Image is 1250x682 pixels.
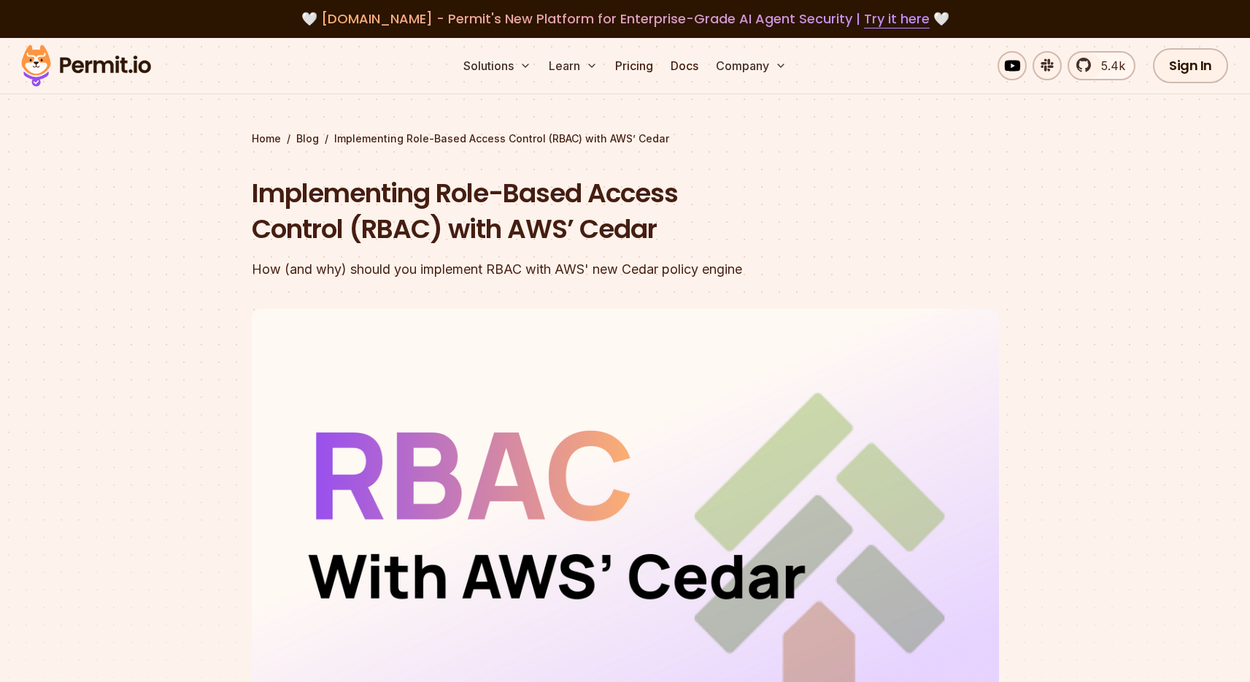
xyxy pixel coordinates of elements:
a: Pricing [609,51,659,80]
span: 5.4k [1092,57,1125,74]
img: Permit logo [15,41,158,91]
button: Learn [543,51,603,80]
button: Solutions [458,51,537,80]
a: Home [252,131,281,146]
div: How (and why) should you implement RBAC with AWS' new Cedar policy engine [252,259,812,280]
a: Blog [296,131,319,146]
span: [DOMAIN_NAME] - Permit's New Platform for Enterprise-Grade AI Agent Security | [321,9,930,28]
button: Company [710,51,792,80]
a: 5.4k [1068,51,1135,80]
a: Try it here [864,9,930,28]
a: Sign In [1153,48,1228,83]
a: Docs [665,51,704,80]
div: / / [252,131,999,146]
h1: Implementing Role-Based Access Control (RBAC) with AWS’ Cedar [252,175,812,248]
div: 🤍 🤍 [35,9,1215,29]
